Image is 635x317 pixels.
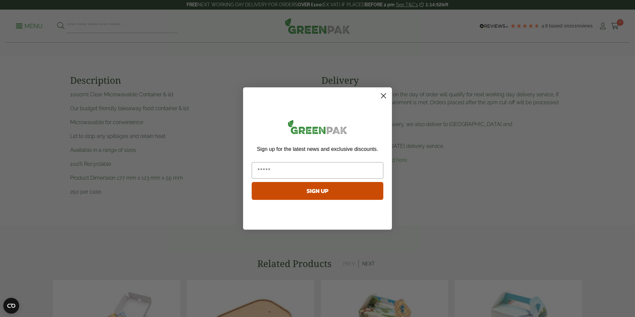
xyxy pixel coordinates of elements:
img: greenpak_logo [252,117,383,139]
button: SIGN UP [252,182,383,200]
span: Sign up for the latest news and exclusive discounts. [257,146,378,152]
input: Email [252,162,383,179]
button: Close dialog [378,90,389,102]
button: Open CMP widget [3,298,19,314]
